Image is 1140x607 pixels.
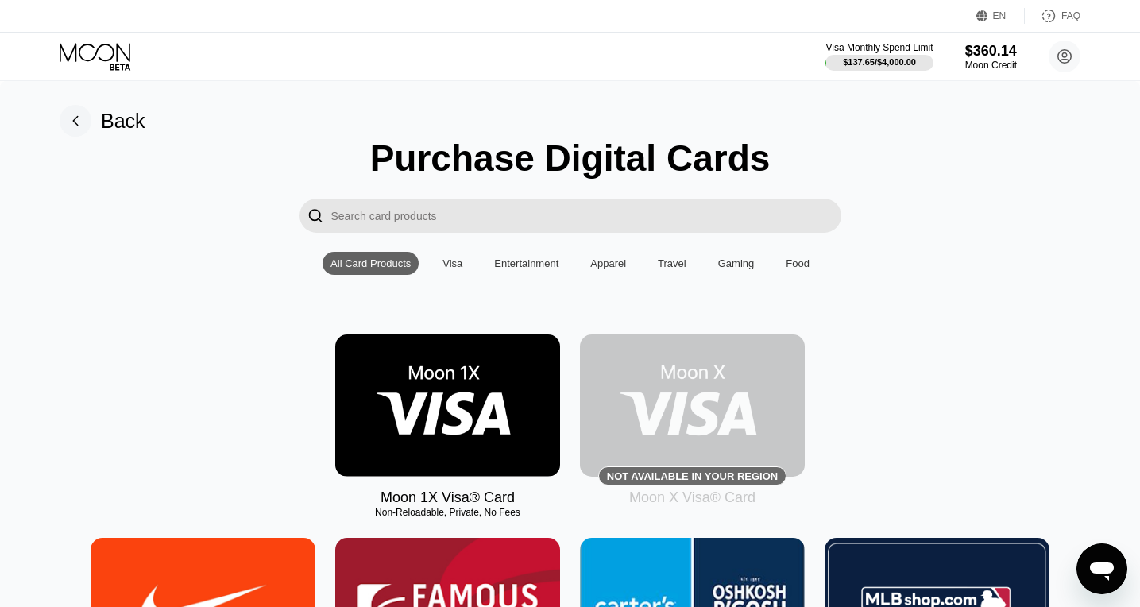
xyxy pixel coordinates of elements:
[965,60,1017,71] div: Moon Credit
[965,43,1017,60] div: $360.14
[370,137,771,180] div: Purchase Digital Cards
[778,252,817,275] div: Food
[580,334,805,477] div: Not available in your region
[1076,543,1127,594] iframe: Button to launch messaging window
[658,257,686,269] div: Travel
[101,110,145,133] div: Back
[381,489,515,506] div: Moon 1X Visa® Card
[299,199,331,233] div: 
[993,10,1007,21] div: EN
[786,257,810,269] div: Food
[825,42,933,53] div: Visa Monthly Spend Limit
[307,207,323,225] div: 
[60,105,145,137] div: Back
[718,257,755,269] div: Gaming
[331,199,841,233] input: Search card products
[629,489,755,506] div: Moon X Visa® Card
[965,43,1017,71] div: $360.14Moon Credit
[710,252,763,275] div: Gaming
[976,8,1025,24] div: EN
[323,252,419,275] div: All Card Products
[435,252,470,275] div: Visa
[607,470,778,482] div: Not available in your region
[1025,8,1080,24] div: FAQ
[442,257,462,269] div: Visa
[582,252,634,275] div: Apparel
[1061,10,1080,21] div: FAQ
[494,257,558,269] div: Entertainment
[650,252,694,275] div: Travel
[590,257,626,269] div: Apparel
[486,252,566,275] div: Entertainment
[843,57,916,67] div: $137.65 / $4,000.00
[825,42,933,71] div: Visa Monthly Spend Limit$137.65/$4,000.00
[330,257,411,269] div: All Card Products
[335,507,560,518] div: Non-Reloadable, Private, No Fees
